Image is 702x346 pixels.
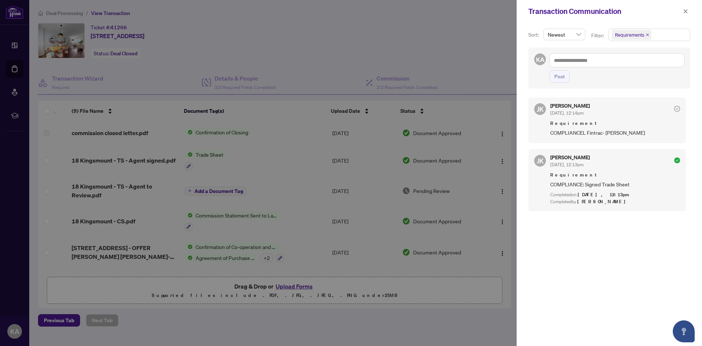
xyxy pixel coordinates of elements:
p: Sort: [528,31,540,39]
span: check-circle [674,157,680,163]
span: close [683,9,688,14]
span: JK [537,104,544,114]
div: Completed on [550,191,680,198]
h5: [PERSON_NAME] [550,155,590,160]
span: Newest [548,29,581,40]
div: Completed by [550,198,680,205]
span: COMPLIANCEL Fintrac- [PERSON_NAME] [550,129,680,137]
span: Requirements [615,31,644,38]
h5: [PERSON_NAME] [550,103,590,108]
span: close [646,33,649,37]
span: COMPLIANCE: Signed Trade Sheet [550,180,680,189]
button: Post [550,70,570,83]
span: [PERSON_NAME] [577,198,630,205]
span: JK [537,156,544,166]
span: [DATE], 12:13pm [578,191,630,198]
div: Transaction Communication [528,6,681,17]
span: Requirement [550,120,680,127]
span: [DATE], 12:14pm [550,110,584,116]
span: KA [536,55,544,64]
span: [DATE], 12:13pm [550,162,584,167]
span: Requirements [612,30,651,40]
button: Open asap [673,320,695,342]
span: check-circle [674,106,680,112]
span: Requirement [550,171,680,179]
p: Filter: [591,31,605,40]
